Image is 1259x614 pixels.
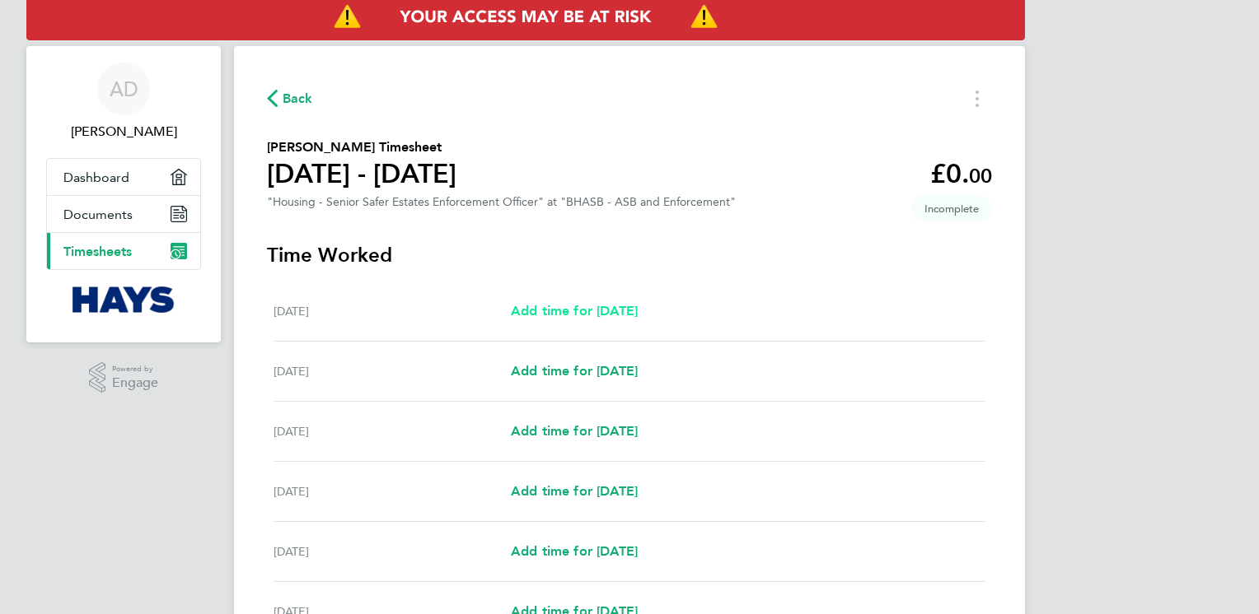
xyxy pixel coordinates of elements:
[267,88,313,109] button: Back
[89,362,159,393] a: Powered byEngage
[274,542,511,561] div: [DATE]
[46,63,201,142] a: AD[PERSON_NAME]
[511,542,638,561] a: Add time for [DATE]
[267,195,736,209] div: "Housing - Senior Safer Estates Enforcement Officer" at "BHASB - ASB and Enforcement"
[47,233,200,269] a: Timesheets
[63,207,133,222] span: Documents
[511,543,638,559] span: Add time for [DATE]
[274,421,511,441] div: [DATE]
[274,301,511,321] div: [DATE]
[63,170,129,185] span: Dashboard
[46,286,201,313] a: Go to home page
[73,286,176,313] img: hays-logo-retina.png
[511,421,638,441] a: Add time for [DATE]
[511,423,638,439] span: Add time for [DATE]
[110,78,138,100] span: AD
[911,195,992,222] span: This timesheet is Incomplete.
[511,363,638,379] span: Add time for [DATE]
[274,481,511,501] div: [DATE]
[511,483,638,499] span: Add time for [DATE]
[47,196,200,232] a: Documents
[26,46,221,342] nav: Main navigation
[112,376,158,390] span: Engage
[267,157,456,190] h1: [DATE] - [DATE]
[283,89,313,109] span: Back
[930,158,992,189] app-decimal: £0.
[267,137,456,157] h2: [PERSON_NAME] Timesheet
[63,244,132,259] span: Timesheets
[47,159,200,195] a: Dashboard
[274,361,511,381] div: [DATE]
[962,86,992,111] button: Timesheets Menu
[267,242,992,268] h3: Time Worked
[511,481,638,501] a: Add time for [DATE]
[46,122,201,142] span: Aasiya Dudha
[511,361,638,381] a: Add time for [DATE]
[511,301,638,321] a: Add time for [DATE]
[511,303,638,319] span: Add time for [DATE]
[112,362,158,376] span: Powered by
[969,164,992,188] span: 00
